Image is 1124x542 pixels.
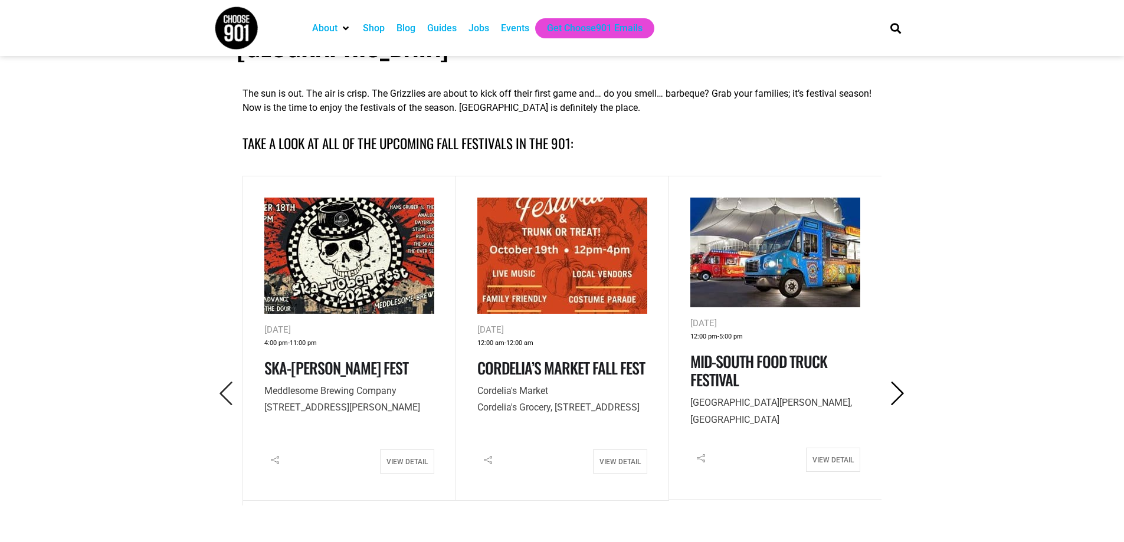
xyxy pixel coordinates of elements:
[477,337,504,350] span: 12:00 am
[501,21,529,35] a: Events
[690,318,717,329] span: [DATE]
[243,133,881,154] h4: Take a look at all of the upcoming fall festivals in the 901:
[881,380,914,408] button: Next
[506,337,533,350] span: 12:00 am
[306,18,357,38] div: About
[264,324,291,335] span: [DATE]
[468,21,489,35] a: Jobs
[477,449,499,471] i: Share
[243,87,881,115] p: The sun is out. The air is crisp. The Grizzlies are about to kick off their first game and… do yo...
[210,380,243,408] button: Previous
[477,337,647,350] div: -
[264,337,434,350] div: -
[690,331,860,343] div: -
[690,350,827,391] a: Mid-South Food Truck Festival
[264,337,288,350] span: 4:00 pm
[886,18,905,38] div: Search
[886,382,910,406] i: Next
[264,356,408,379] a: Ska-[PERSON_NAME] Fest
[264,383,434,417] p: [STREET_ADDRESS][PERSON_NAME]
[690,397,852,425] span: [GEOGRAPHIC_DATA][PERSON_NAME], [GEOGRAPHIC_DATA]
[806,448,860,472] a: View Detail
[690,448,712,469] i: Share
[264,449,286,471] i: Share
[690,331,717,343] span: 12:00 pm
[363,21,385,35] a: Shop
[477,383,647,417] p: Cordelia's Grocery, [STREET_ADDRESS]
[477,356,645,379] a: Cordelia’s Market Fall Fest
[214,382,238,406] i: Previous
[427,21,457,35] a: Guides
[264,385,396,396] span: Meddlesome Brewing Company
[547,21,643,35] a: Get Choose901 Emails
[290,337,317,350] span: 11:00 pm
[593,449,647,474] a: View Detail
[719,331,743,343] span: 5:00 pm
[690,198,860,307] img: Two brightly colored food trucks are parked outside a large, tent-like structure at dusk, their s...
[396,21,415,35] a: Blog
[380,449,434,474] a: View Detail
[312,21,337,35] a: About
[306,18,870,38] nav: Main nav
[477,385,548,396] span: Cordelia's Market
[477,324,504,335] span: [DATE]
